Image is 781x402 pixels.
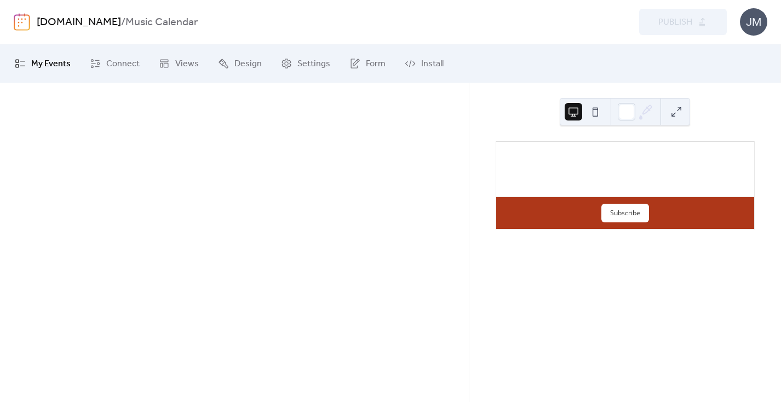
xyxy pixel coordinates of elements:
[366,58,386,71] span: Form
[175,58,199,71] span: Views
[341,49,394,78] a: Form
[37,12,121,33] a: [DOMAIN_NAME]
[397,49,452,78] a: Install
[31,58,71,71] span: My Events
[7,49,79,78] a: My Events
[125,12,198,33] b: Music Calendar
[421,58,444,71] span: Install
[740,8,767,36] div: JM
[151,49,207,78] a: Views
[82,49,148,78] a: Connect
[210,49,270,78] a: Design
[273,49,338,78] a: Settings
[121,12,125,33] b: /
[234,58,262,71] span: Design
[601,204,649,222] button: Subscribe
[106,58,140,71] span: Connect
[297,58,330,71] span: Settings
[14,13,30,31] img: logo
